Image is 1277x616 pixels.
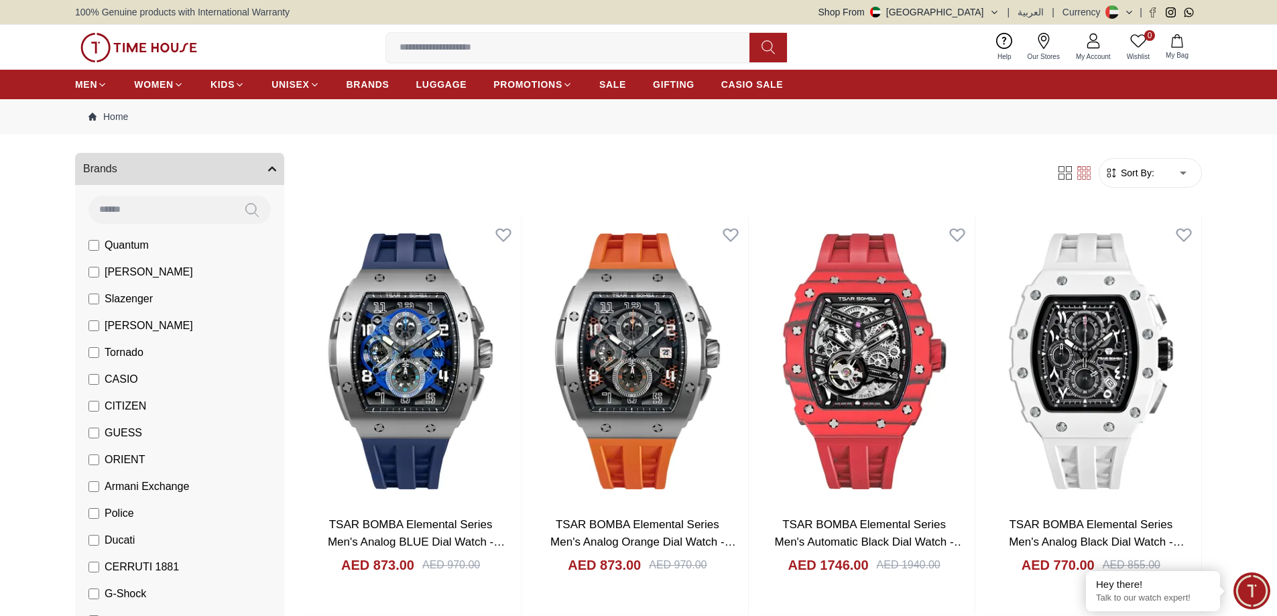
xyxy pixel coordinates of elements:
[1105,166,1154,180] button: Sort By:
[1096,578,1210,591] div: Hey there!
[80,33,197,62] img: ...
[1166,7,1176,17] a: Instagram
[1158,32,1197,63] button: My Bag
[88,562,99,572] input: CERRUTI 1881
[88,294,99,304] input: Slazenger
[341,556,414,574] h4: AED 873.00
[271,72,319,97] a: UNISEX
[75,5,290,19] span: 100% Genuine products with International Warranty
[88,320,99,331] input: [PERSON_NAME]
[105,479,189,495] span: Armani Exchange
[210,72,245,97] a: KIDS
[527,217,747,505] img: TSAR BOMBA Elemental Series Men's Analog Orange Dial Watch - TB8211Q-02
[105,398,146,414] span: CITIZEN
[83,161,117,177] span: Brands
[788,556,868,574] h4: AED 1746.00
[88,267,99,278] input: [PERSON_NAME]
[88,240,99,251] input: Quantum
[1119,30,1158,64] a: 0Wishlist
[1022,556,1095,574] h4: AED 770.00
[721,72,784,97] a: CASIO SALE
[416,78,467,91] span: LUGGAGE
[105,237,149,253] span: Quantum
[599,78,626,91] span: SALE
[88,428,99,438] input: GUESS
[75,78,97,91] span: MEN
[550,518,736,565] a: TSAR BOMBA Elemental Series Men's Analog Orange Dial Watch - TB8211Q-02
[422,557,480,573] div: AED 970.00
[1009,518,1184,565] a: TSAR BOMBA Elemental Series Men's Analog Black Dial Watch - TB8204QA-01
[271,78,309,91] span: UNISEX
[775,518,965,565] a: TSAR BOMBA Elemental Series Men's Automatic Black Dial Watch - TB8208CF-37
[653,78,694,91] span: GIFTING
[1008,5,1010,19] span: |
[75,153,284,185] button: Brands
[1096,593,1210,604] p: Talk to our watch expert!
[818,5,999,19] button: Shop From[GEOGRAPHIC_DATA]
[105,452,145,468] span: ORIENT
[653,72,694,97] a: GIFTING
[981,217,1201,505] img: TSAR BOMBA Elemental Series Men's Analog Black Dial Watch - TB8204QA-01
[1022,52,1065,62] span: Our Stores
[347,78,389,91] span: BRANDS
[1103,557,1160,573] div: AED 855.00
[754,217,975,505] img: TSAR BOMBA Elemental Series Men's Automatic Black Dial Watch - TB8208CF-37
[1160,50,1194,60] span: My Bag
[493,78,562,91] span: PROMOTIONS
[568,556,641,574] h4: AED 873.00
[88,374,99,385] input: CASIO
[1118,166,1154,180] span: Sort By:
[493,72,572,97] a: PROMOTIONS
[88,481,99,492] input: Armani Exchange
[1018,5,1044,19] button: العربية
[1121,52,1155,62] span: Wishlist
[105,532,135,548] span: Ducati
[88,589,99,599] input: G-Shock
[75,99,1202,134] nav: Breadcrumb
[134,78,174,91] span: WOMEN
[870,7,881,17] img: United Arab Emirates
[105,264,193,280] span: [PERSON_NAME]
[877,557,940,573] div: AED 1940.00
[1144,30,1155,41] span: 0
[721,78,784,91] span: CASIO SALE
[1052,5,1054,19] span: |
[75,72,107,97] a: MEN
[992,52,1017,62] span: Help
[105,318,193,334] span: [PERSON_NAME]
[1148,7,1158,17] a: Facebook
[989,30,1020,64] a: Help
[105,505,134,521] span: Police
[1140,5,1142,19] span: |
[328,518,505,565] a: TSAR BOMBA Elemental Series Men's Analog BLUE Dial Watch - TB8211Q-03
[105,345,143,361] span: Tornado
[1233,572,1270,609] div: Chat Widget
[88,535,99,546] input: Ducati
[105,371,138,387] span: CASIO
[347,72,389,97] a: BRANDS
[599,72,626,97] a: SALE
[134,72,184,97] a: WOMEN
[1184,7,1194,17] a: Whatsapp
[105,586,146,602] span: G-Shock
[88,508,99,519] input: Police
[210,78,235,91] span: KIDS
[1020,30,1068,64] a: Our Stores
[88,401,99,412] input: CITIZEN
[88,454,99,465] input: ORIENT
[649,557,707,573] div: AED 970.00
[1062,5,1106,19] div: Currency
[1071,52,1116,62] span: My Account
[105,291,153,307] span: Slazenger
[88,110,128,123] a: Home
[105,425,142,441] span: GUESS
[105,559,179,575] span: CERRUTI 1881
[88,347,99,358] input: Tornado
[300,217,521,505] img: TSAR BOMBA Elemental Series Men's Analog BLUE Dial Watch - TB8211Q-03
[416,72,467,97] a: LUGGAGE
